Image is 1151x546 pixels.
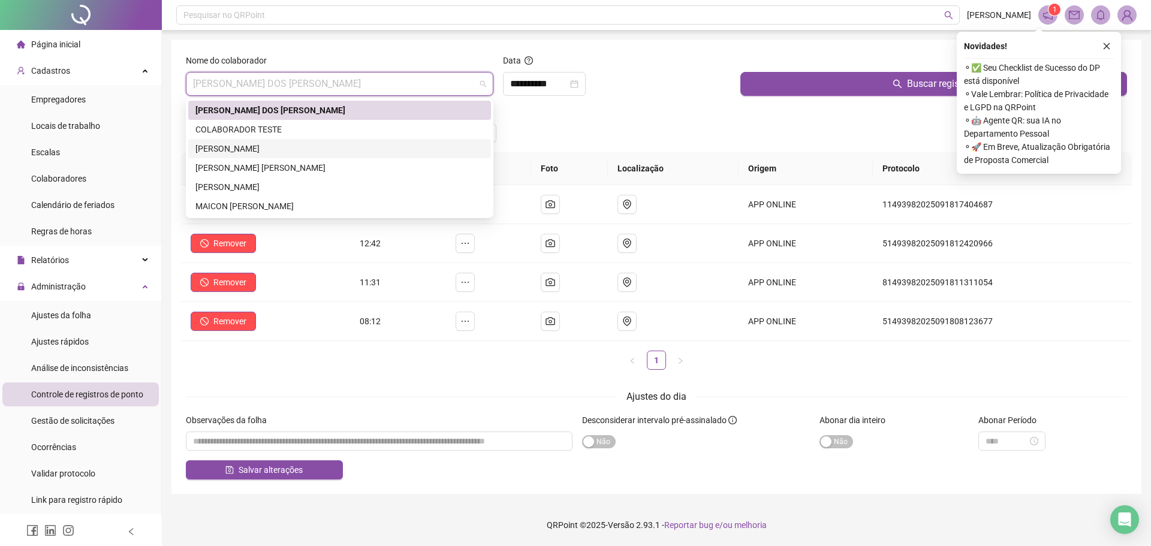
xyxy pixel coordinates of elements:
[127,527,135,536] span: left
[1102,42,1111,50] span: close
[546,277,555,287] span: camera
[964,140,1114,167] span: ⚬ 🚀 Em Breve, Atualização Obrigatória de Proposta Comercial
[186,414,275,427] label: Observações da folha
[739,224,873,263] td: APP ONLINE
[17,67,25,75] span: user-add
[360,277,381,287] span: 11:31
[608,520,634,530] span: Versão
[647,351,665,369] a: 1
[1110,505,1139,534] div: Open Intercom Messenger
[213,237,246,250] span: Remover
[31,310,91,320] span: Ajustes da folha
[195,104,484,117] div: [PERSON_NAME] DOS [PERSON_NAME]
[31,227,92,236] span: Regras de horas
[582,415,727,425] span: Desconsiderar intervalo pré-assinalado
[200,239,209,248] span: stop
[664,520,767,530] span: Reportar bug e/ou melhoria
[191,312,256,331] button: Remover
[964,114,1114,140] span: ⚬ 🤖 Agente QR: sua IA no Departamento Pessoal
[460,277,470,287] span: ellipsis
[31,40,80,49] span: Página inicial
[31,121,100,131] span: Locais de trabalho
[188,158,491,177] div: IRMA RIBEIRO DE FRANÇA
[623,351,642,370] li: Página anterior
[191,273,256,292] button: Remover
[622,200,632,209] span: environment
[191,234,256,253] button: Remover
[31,495,122,505] span: Link para registro rápido
[531,152,608,185] th: Foto
[460,316,470,326] span: ellipsis
[1118,6,1136,24] img: 89628
[739,302,873,341] td: APP ONLINE
[44,524,56,536] span: linkedin
[31,469,95,478] span: Validar protocolo
[26,524,38,536] span: facebook
[623,351,642,370] button: left
[195,180,484,194] div: [PERSON_NAME]
[622,239,632,248] span: environment
[31,200,115,210] span: Calendário de feriados
[460,239,470,248] span: ellipsis
[622,316,632,326] span: environment
[873,185,1132,224] td: 11493982025091817404687
[186,460,343,479] button: Salvar alterações
[225,466,234,474] span: save
[873,302,1132,341] td: 51493982025091808123677
[162,504,1151,546] footer: QRPoint © 2025 - 2.93.1 -
[360,239,381,248] span: 12:42
[546,200,555,209] span: camera
[677,357,684,364] span: right
[1048,4,1060,16] sup: 1
[195,142,484,155] div: [PERSON_NAME]
[546,239,555,248] span: camera
[17,282,25,291] span: lock
[873,263,1132,302] td: 81493982025091811311054
[31,416,115,426] span: Gestão de solicitações
[907,77,975,91] span: Buscar registros
[62,524,74,536] span: instagram
[944,11,953,20] span: search
[873,224,1132,263] td: 51493982025091812420966
[186,54,275,67] label: Nome do colaborador
[967,8,1031,22] span: [PERSON_NAME]
[873,152,1132,185] th: Protocolo
[728,416,737,424] span: info-circle
[200,278,209,286] span: stop
[893,79,902,89] span: search
[608,152,739,185] th: Localização
[188,139,491,158] div: ELISABETE ALVES TEIXEIRA
[31,363,128,373] span: Análise de inconsistências
[31,337,89,346] span: Ajustes rápidos
[213,276,246,289] span: Remover
[188,177,491,197] div: JESSICA RODRIGUES DA SILVA COSTA
[626,391,686,402] span: Ajustes do dia
[31,95,86,104] span: Empregadores
[739,152,873,185] th: Origem
[546,316,555,326] span: camera
[964,88,1114,114] span: ⚬ Vale Lembrar: Política de Privacidade e LGPD na QRPoint
[195,123,484,136] div: COLABORADOR TESTE
[360,316,381,326] span: 08:12
[31,390,143,399] span: Controle de registros de ponto
[739,185,873,224] td: APP ONLINE
[622,277,632,287] span: environment
[1042,10,1053,20] span: notification
[671,351,690,370] li: Próxima página
[1053,5,1057,14] span: 1
[31,147,60,157] span: Escalas
[739,263,873,302] td: APP ONLINE
[671,351,690,370] button: right
[188,101,491,120] div: CAROLINE MONTEIRO DOS SANTOS
[213,315,246,328] span: Remover
[31,174,86,183] span: Colaboradores
[31,442,76,452] span: Ocorrências
[525,56,533,65] span: question-circle
[964,61,1114,88] span: ⚬ ✅ Seu Checklist de Sucesso do DP está disponível
[740,72,1127,96] button: Buscar registros
[1069,10,1080,20] span: mail
[195,161,484,174] div: [PERSON_NAME] [PERSON_NAME]
[17,256,25,264] span: file
[978,414,1044,427] label: Abonar Período
[629,357,636,364] span: left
